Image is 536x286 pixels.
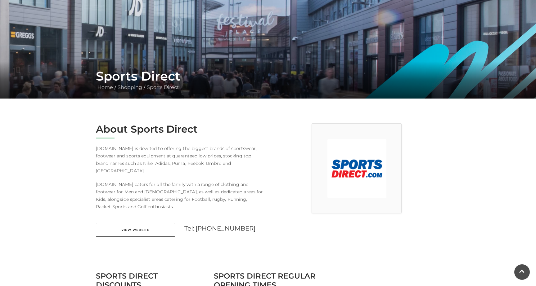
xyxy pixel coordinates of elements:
[116,84,144,90] a: Shopping
[91,69,445,91] div: / /
[96,181,263,210] p: [DOMAIN_NAME] caters for all the family with a range of clothing and footwear for Men and [DEMOGR...
[96,123,263,135] h2: About Sports Direct
[96,223,175,237] a: View Website
[184,225,256,232] a: Tel: [PHONE_NUMBER]
[96,84,115,90] a: Home
[96,69,440,84] h1: Sports Direct
[145,84,180,90] a: Sports Direct
[96,145,263,174] p: [DOMAIN_NAME] is devoted to offering the biggest brands of sportswear, footwear and sports equipm...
